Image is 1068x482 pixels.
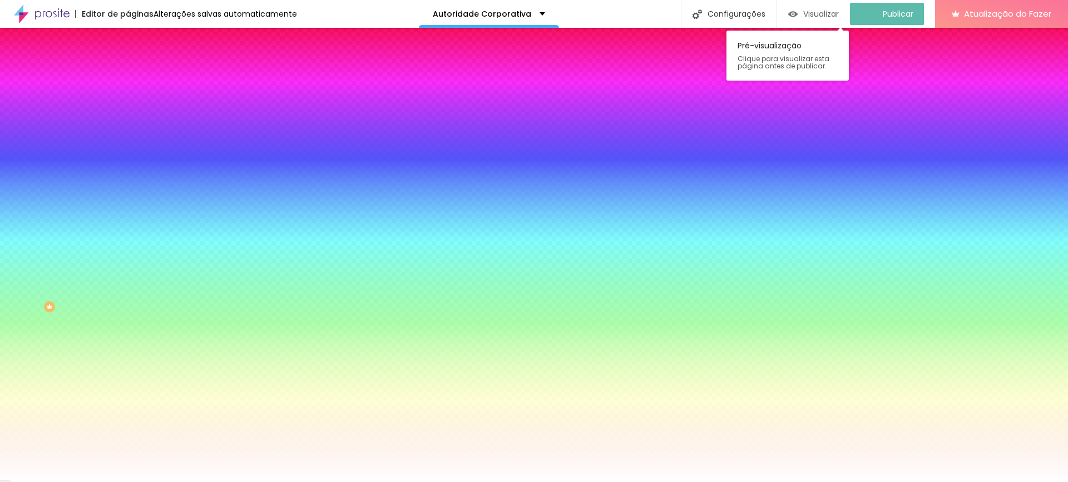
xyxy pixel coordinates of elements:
font: Alterações salvas automaticamente [154,8,297,19]
font: Pré-visualização [738,40,802,51]
font: Editor de páginas [82,8,154,19]
button: Publicar [850,3,924,25]
img: Ícone [693,9,702,19]
font: Visualizar [803,8,839,19]
font: Atualização do Fazer [964,8,1051,19]
font: Configurações [708,8,765,19]
button: Visualizar [777,3,850,25]
font: Publicar [883,8,913,19]
img: view-1.svg [788,9,798,19]
font: Autoridade Corporativa [433,8,531,19]
font: Clique para visualizar esta página antes de publicar. [738,54,829,71]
